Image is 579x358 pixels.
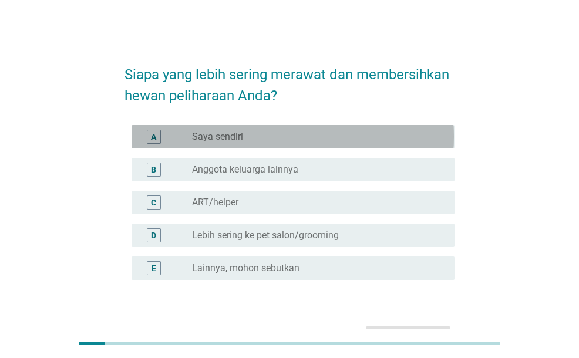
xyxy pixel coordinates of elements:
label: Lainnya, mohon sebutkan [192,262,299,274]
div: E [152,262,156,274]
label: Anggota keluarga lainnya [192,164,298,175]
label: Lebih sering ke pet salon/grooming [192,229,339,241]
label: Saya sendiri [192,131,243,143]
h2: Siapa yang lebih sering merawat dan membersihkan hewan peliharaan Anda? [124,52,454,106]
div: A [151,130,156,143]
label: ART/helper [192,197,238,208]
div: C [151,196,156,208]
div: B [151,163,156,175]
div: D [151,229,156,241]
